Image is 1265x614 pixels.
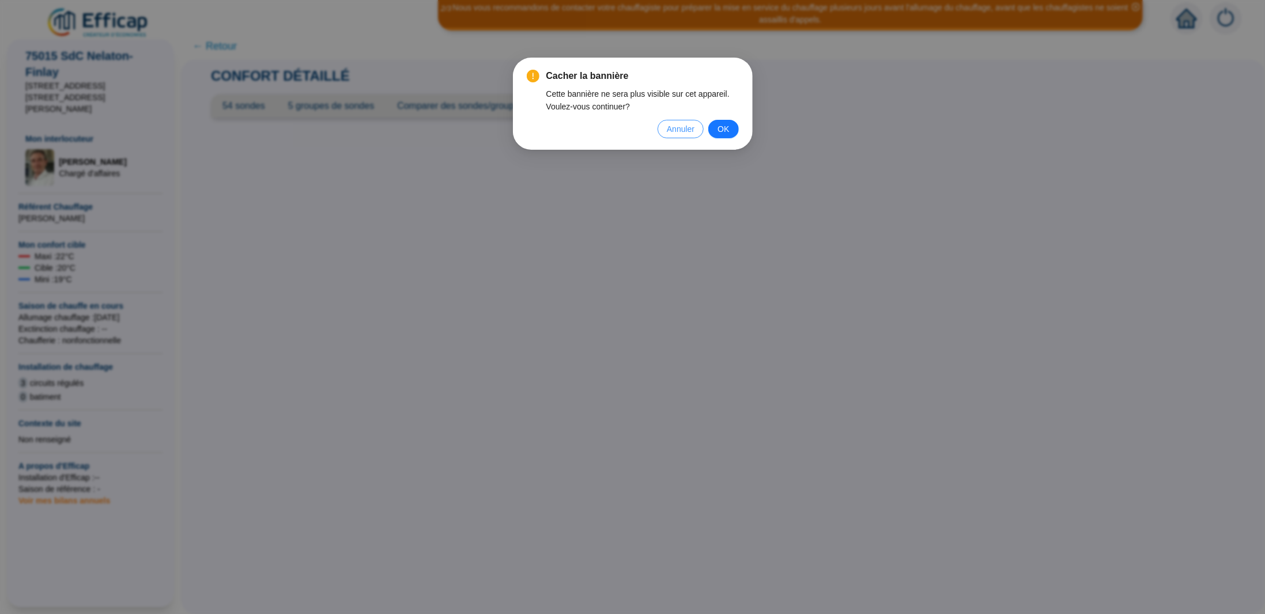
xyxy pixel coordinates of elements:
span: exclamation-circle [527,70,539,82]
span: Annuler [667,123,694,135]
button: OK [708,120,738,138]
button: Annuler [658,120,704,138]
span: Cacher la bannière [546,69,739,83]
span: OK [718,123,729,135]
div: Cette bannière ne sera plus visible sur cet appareil. Voulez-vous continuer? [546,88,739,113]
